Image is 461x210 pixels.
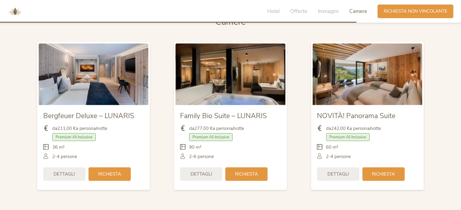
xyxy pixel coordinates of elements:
[52,125,107,132] span: da a persona/notte
[98,171,121,177] span: Richiesta
[313,44,422,105] img: NOVITÀ! Panorama Suite
[189,133,233,141] span: Premium All Inclusive
[317,111,396,121] span: NOVITÀ! Panorama Suite
[327,171,349,177] span: Dettagli
[267,8,280,15] span: Hotel
[43,111,134,121] span: Bergfeuer Deluxe – LUNARIS
[39,44,148,105] img: Bergfeuer Deluxe – LUNARIS
[52,153,77,160] span: 2-4 persone
[331,125,350,131] b: 242,00 €
[6,9,24,13] a: AMONTI & LUNARIS Wellnessresort
[189,144,201,150] span: 90 m²
[349,8,367,15] span: Camere
[6,2,24,21] img: AMONTI & LUNARIS Wellnessresort
[318,8,339,15] span: Immagini
[326,133,370,141] span: Premium All Inclusive
[235,171,258,177] span: Richiesta
[52,133,96,141] span: Premium All Inclusive
[194,125,213,131] b: 277,00 €
[290,8,307,15] span: Offerte
[189,153,214,160] span: 2-6 persone
[384,8,447,15] span: Richiesta non vincolante
[180,111,267,121] span: Family Bio Suite – LUNARIS
[326,125,381,132] span: da a persona/notte
[54,171,75,177] span: Dettagli
[189,125,244,132] span: da a persona/notte
[326,153,351,160] span: 2-4 persone
[57,125,76,131] b: 211,00 €
[52,144,65,150] span: 36 m²
[176,44,285,105] img: Family Bio Suite – LUNARIS
[372,171,395,177] span: Richiesta
[191,171,212,177] span: Dettagli
[326,144,339,150] span: 60 m²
